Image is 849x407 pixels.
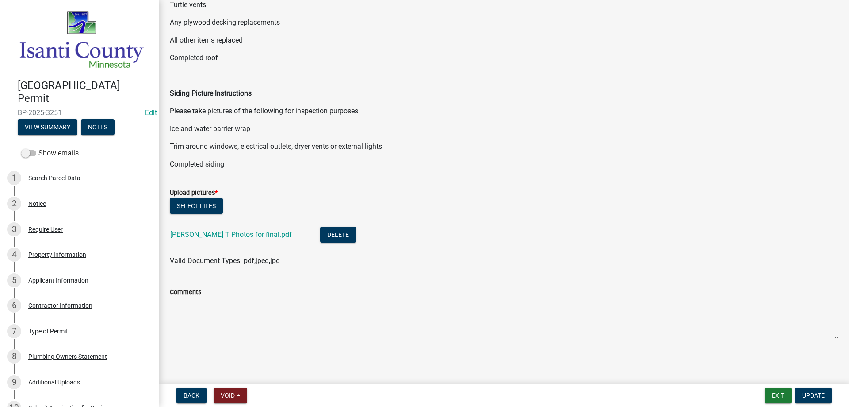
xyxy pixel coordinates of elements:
[28,175,80,181] div: Search Parcel Data
[176,388,207,403] button: Back
[18,124,77,131] wm-modal-confirm: Summary
[170,53,838,63] p: Completed roof
[320,231,356,240] wm-modal-confirm: Delete Document
[18,119,77,135] button: View Summary
[765,388,792,403] button: Exit
[81,119,115,135] button: Notes
[28,328,68,334] div: Type of Permit
[221,392,235,399] span: Void
[28,353,107,360] div: Plumbing Owners Statement
[7,375,21,389] div: 9
[7,273,21,287] div: 5
[28,379,80,385] div: Additional Uploads
[170,124,838,134] p: Ice and water barrier wrap
[170,230,292,239] a: [PERSON_NAME] T Photos for final.pdf
[81,124,115,131] wm-modal-confirm: Notes
[7,197,21,211] div: 2
[7,324,21,338] div: 7
[28,277,88,283] div: Applicant Information
[170,17,838,28] p: Any plywood decking replacements
[28,252,86,258] div: Property Information
[320,227,356,243] button: Delete
[214,388,247,403] button: Void
[7,222,21,236] div: 3
[170,198,223,214] button: Select files
[18,79,152,105] h4: [GEOGRAPHIC_DATA] Permit
[21,148,79,159] label: Show emails
[7,171,21,185] div: 1
[28,201,46,207] div: Notice
[18,9,145,70] img: Isanti County, Minnesota
[145,109,157,117] wm-modal-confirm: Edit Application Number
[170,190,218,196] label: Upload pictures
[7,349,21,364] div: 8
[7,298,21,313] div: 6
[170,289,201,295] label: Comments
[170,35,838,46] p: All other items replaced
[170,141,838,152] p: Trim around windows, electrical outlets, dryer vents or external lights
[795,388,832,403] button: Update
[7,248,21,262] div: 4
[170,89,252,97] strong: Siding Picture Instructions
[28,302,92,309] div: Contractor Information
[145,109,157,117] a: Edit
[28,226,63,233] div: Require User
[170,159,838,170] p: Completed siding
[18,109,141,117] span: BP-2025-3251
[802,392,825,399] span: Update
[170,106,838,116] p: Please take pictures of the following for inspection purposes:
[184,392,199,399] span: Back
[170,256,280,265] span: Valid Document Types: pdf,jpeg,jpg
